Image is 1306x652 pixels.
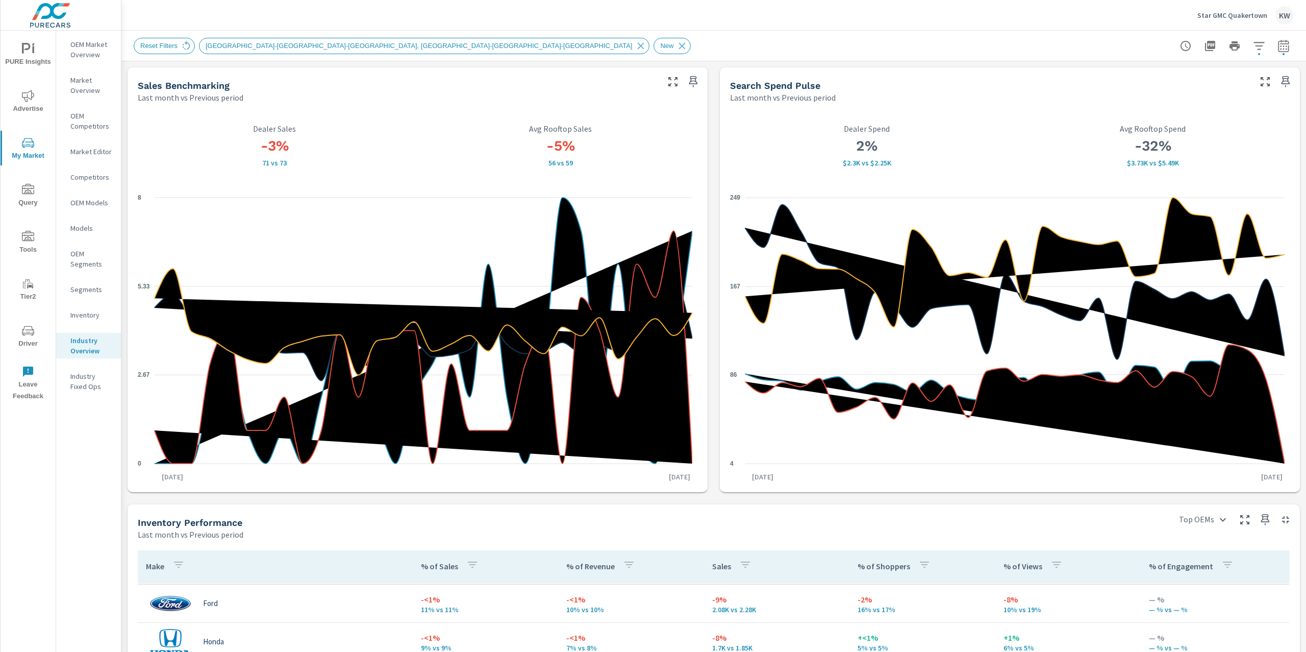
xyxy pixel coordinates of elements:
[70,147,113,157] p: Market Editor
[566,632,695,644] p: -<1%
[712,606,841,614] p: 2,081 vs 2,278
[712,561,731,571] p: Sales
[70,75,113,95] p: Market Overview
[1275,6,1294,25] div: KW
[56,195,121,210] div: OEM Models
[4,137,53,162] span: My Market
[1016,137,1290,155] h3: -32%
[203,637,224,646] p: Honda
[424,159,698,167] p: 56 vs 59
[1003,632,1133,644] p: +1%
[730,283,740,291] text: 167
[56,307,121,323] div: Inventory
[56,37,121,62] div: OEM Market Overview
[730,91,836,104] p: Last month vs Previous period
[730,371,737,378] text: 86
[4,325,53,350] span: Driver
[421,632,550,644] p: -<1%
[1149,606,1281,614] p: — % vs — %
[1200,36,1220,56] button: "Export Report to PDF"
[421,593,550,606] p: -<1%
[138,371,150,378] text: 2.67
[730,159,1004,167] p: $2,297 vs $2,254
[566,644,695,652] p: 7% vs 8%
[70,111,113,131] p: OEM Competitors
[199,42,638,50] span: [GEOGRAPHIC_DATA]-[GEOGRAPHIC_DATA]-[GEOGRAPHIC_DATA], [GEOGRAPHIC_DATA]-[GEOGRAPHIC_DATA]-[GEOGR...
[56,246,121,272] div: OEM Segments
[424,124,698,133] p: Avg Rooftop Sales
[858,606,987,614] p: 16% vs 17%
[70,198,113,208] p: OEM Models
[421,606,550,614] p: 11% vs 11%
[665,74,681,90] button: Make Fullscreen
[70,284,113,295] p: Segments
[138,80,230,91] h5: Sales Benchmarking
[858,593,987,606] p: -2%
[712,593,841,606] p: -9%
[70,335,113,356] p: Industry Overview
[138,194,141,201] text: 8
[1254,472,1290,482] p: [DATE]
[566,561,615,571] p: % of Revenue
[150,588,191,619] img: logo-150.png
[4,90,53,115] span: Advertise
[4,278,53,303] span: Tier2
[662,472,697,482] p: [DATE]
[1003,561,1042,571] p: % of Views
[730,137,1004,155] h3: 2%
[70,39,113,60] p: OEM Market Overview
[1003,593,1133,606] p: -8%
[4,43,53,68] span: PURE Insights
[70,310,113,320] p: Inventory
[1277,512,1294,528] button: Minimize Widget
[4,366,53,402] span: Leave Feedback
[56,73,121,98] div: Market Overview
[199,38,649,54] div: [GEOGRAPHIC_DATA]-[GEOGRAPHIC_DATA]-[GEOGRAPHIC_DATA], [GEOGRAPHIC_DATA]-[GEOGRAPHIC_DATA]-[GEOGR...
[566,606,695,614] p: 10% vs 10%
[730,460,734,467] text: 4
[712,632,841,644] p: -8%
[56,108,121,134] div: OEM Competitors
[424,137,698,155] h3: -5%
[685,74,701,90] span: Save this to your personalized report
[138,283,150,290] text: 5.33
[1003,606,1133,614] p: 10% vs 19%
[4,231,53,256] span: Tools
[858,644,987,652] p: 5% vs 5%
[70,223,113,233] p: Models
[858,632,987,644] p: +<1%
[1003,644,1133,652] p: 6% vs 5%
[56,144,121,159] div: Market Editor
[1149,644,1281,652] p: — % vs — %
[138,159,412,167] p: 71 vs 73
[730,194,740,201] text: 249
[1,31,56,406] div: nav menu
[1016,124,1290,133] p: Avg Rooftop Spend
[1197,11,1267,20] p: Star GMC Quakertown
[421,644,550,652] p: 9% vs 9%
[654,38,691,54] div: New
[56,333,121,358] div: Industry Overview
[70,371,113,392] p: Industry Fixed Ops
[146,561,164,571] p: Make
[1149,561,1213,571] p: % of Engagement
[858,561,910,571] p: % of Shoppers
[138,460,141,467] text: 0
[712,644,841,652] p: 1,695 vs 1,845
[745,472,781,482] p: [DATE]
[138,517,242,528] h5: Inventory Performance
[70,172,113,182] p: Competitors
[730,124,1004,133] p: Dealer Spend
[138,124,412,133] p: Dealer Sales
[138,528,243,541] p: Last month vs Previous period
[1173,511,1233,528] div: Top OEMs
[421,561,458,571] p: % of Sales
[1277,74,1294,90] span: Save this to your personalized report
[134,42,184,50] span: Reset Filters
[56,282,121,297] div: Segments
[4,184,53,209] span: Query
[1149,593,1281,606] p: — %
[1257,74,1273,90] button: Make Fullscreen
[730,80,820,91] h5: Search Spend Pulse
[56,170,121,185] div: Competitors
